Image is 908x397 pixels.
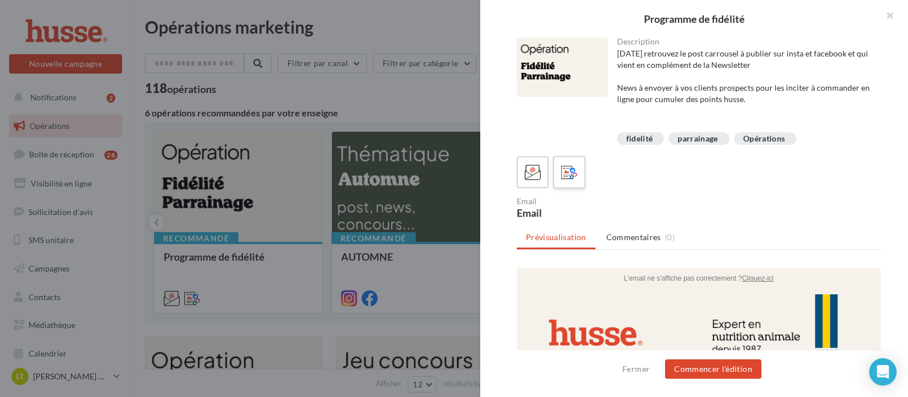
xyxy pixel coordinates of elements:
[11,115,353,264] img: porgramme-fidelite-d.png
[743,135,785,143] div: Opérations
[665,359,761,379] button: Commencer l'édition
[678,135,718,143] div: parrainage
[107,6,225,14] span: L'email ne s'affiche pas correctement ?
[618,362,654,376] button: Fermer
[665,233,675,242] span: (0)
[517,197,694,205] div: Email
[498,14,890,24] div: Programme de fidélité
[617,48,872,128] div: [DATE] retrouvez le post carrousel à publier sur insta et facebook et qui vient en complément de ...
[869,358,897,386] div: Open Intercom Messenger
[626,135,653,143] div: fidelité
[517,208,694,218] div: Email
[225,6,257,14] a: Cliquez-ici
[17,26,347,109] img: BANNIERE_HUSSE_DIGITALEO.png
[606,232,661,243] span: Commentaires
[617,38,872,46] div: Description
